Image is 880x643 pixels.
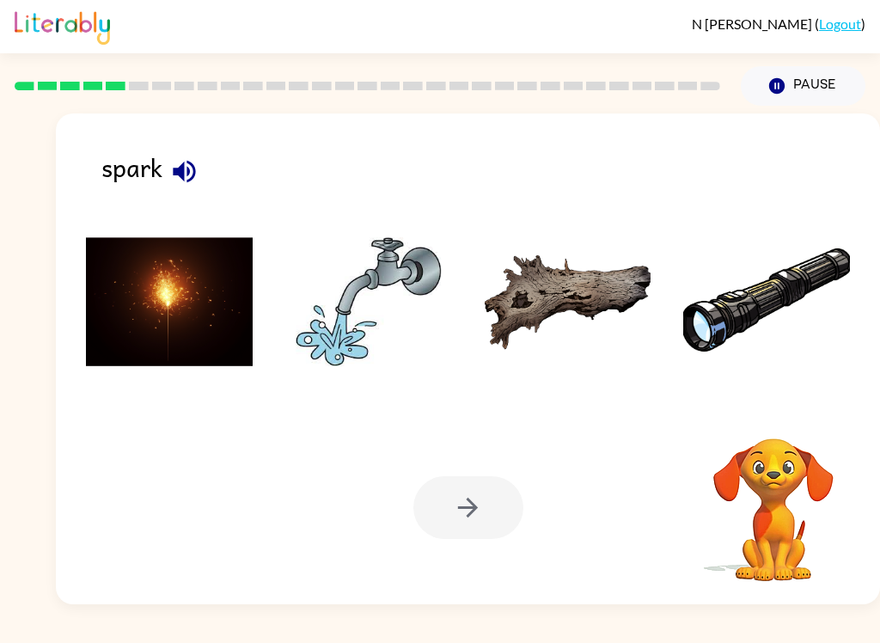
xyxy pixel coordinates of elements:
img: Answer choice 3 [485,237,651,366]
img: Answer choice 4 [683,237,850,366]
a: Logout [819,15,861,32]
div: spark [101,148,880,202]
div: ( ) [692,15,865,32]
span: N [PERSON_NAME] [692,15,815,32]
video: Your browser must support playing .mp4 files to use Literably. Please try using another browser. [687,412,859,584]
img: Answer choice 2 [285,237,452,366]
button: Pause [741,66,865,106]
img: Literably [15,7,110,45]
img: Answer choice 1 [86,237,253,366]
